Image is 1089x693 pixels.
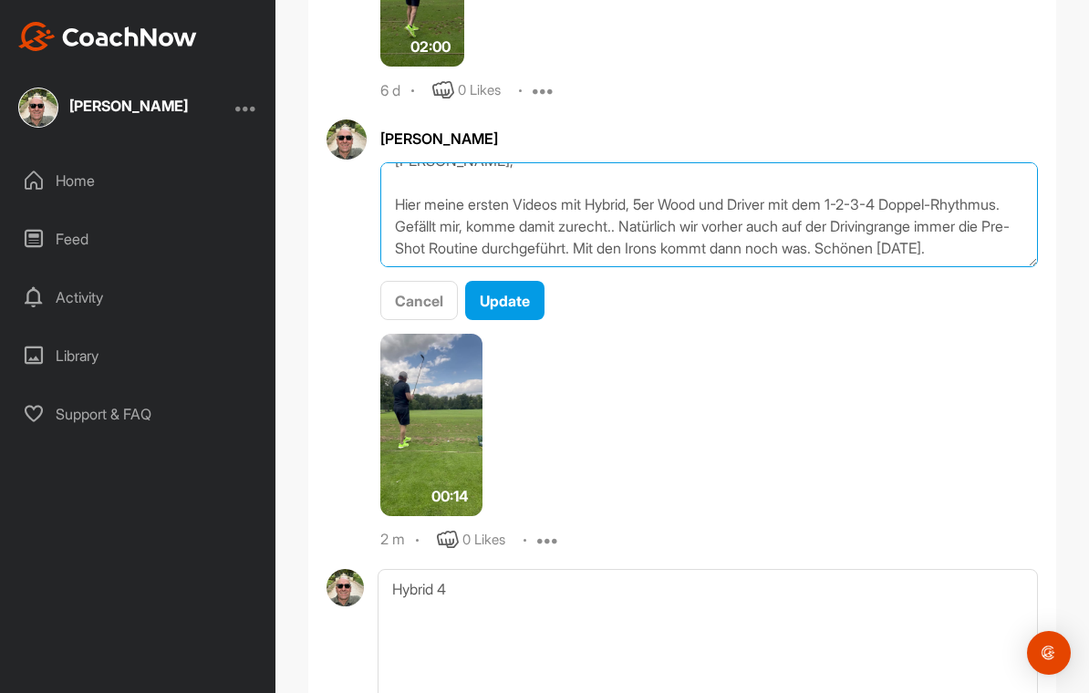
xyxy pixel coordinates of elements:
span: Update [480,292,530,310]
span: 00:14 [431,485,469,507]
div: [PERSON_NAME] [69,98,188,113]
span: Cancel [395,292,443,310]
div: Feed [10,216,267,262]
div: [PERSON_NAME] [380,128,1038,150]
img: media [380,334,482,516]
div: 0 Likes [458,80,501,101]
textarea: [PERSON_NAME], Hier meine ersten Videos mit Hybrid, 5er Wood und Driver mit dem 1-2-3-4 Doppel-Rh... [380,162,1038,267]
div: Library [10,333,267,378]
div: Support & FAQ [10,391,267,437]
img: avatar [327,119,367,160]
img: square_3e3e95fb19e0eb93f0e1a6ccdd155a0c.jpg [18,88,58,128]
span: 02:00 [410,36,451,57]
button: Cancel [380,281,458,320]
div: Open Intercom Messenger [1027,631,1071,675]
div: 2 m [380,531,405,549]
img: CoachNow [18,22,197,51]
img: avatar [327,569,364,606]
div: 0 Likes [462,530,505,551]
div: Activity [10,274,267,320]
div: Home [10,158,267,203]
div: 6 d [380,82,400,100]
button: Update [465,281,544,320]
